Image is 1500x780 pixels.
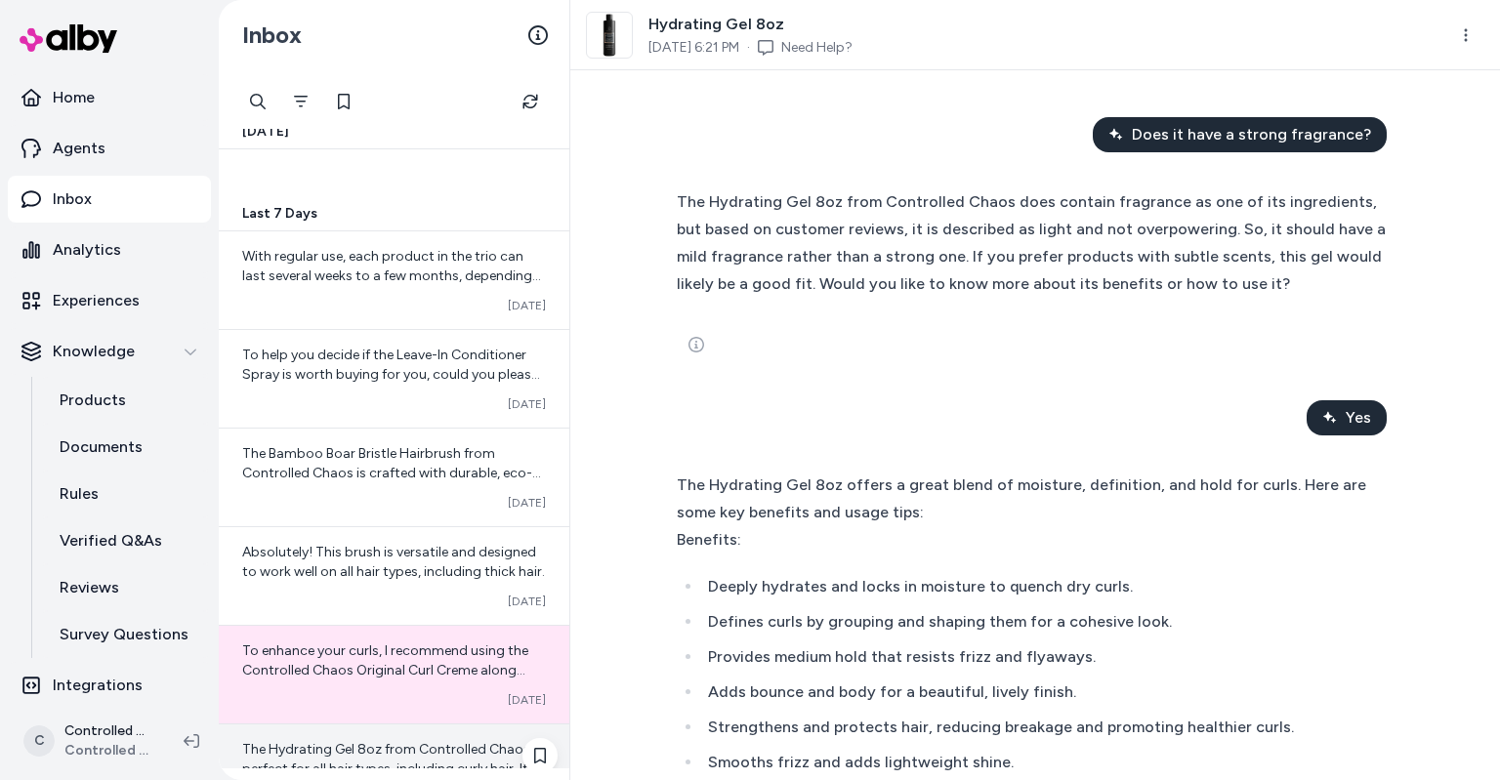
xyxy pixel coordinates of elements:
[677,526,1375,554] div: Benefits:
[60,389,126,412] p: Products
[12,710,168,772] button: CControlled Chaos ShopifyControlled Chaos
[219,428,569,526] a: The Bamboo Boar Bristle Hairbrush from Controlled Chaos is crafted with durable, eco-friendly bam...
[23,725,55,757] span: C
[508,298,546,313] span: [DATE]
[53,187,92,211] p: Inbox
[508,396,546,412] span: [DATE]
[508,692,546,708] span: [DATE]
[702,643,1375,671] li: Provides medium hold that resists frizz and flyaways.
[702,678,1375,706] li: Adds bounce and body for a beautiful, lively finish.
[242,122,289,142] span: [DATE]
[219,625,569,723] a: To enhance your curls, I recommend using the Controlled Chaos Original Curl Creme along with the ...
[677,472,1375,526] div: The Hydrating Gel 8oz offers a great blend of moisture, definition, and hold for curls. Here are ...
[53,289,140,312] p: Experiences
[242,445,541,657] span: The Bamboo Boar Bristle Hairbrush from Controlled Chaos is crafted with durable, eco-friendly bam...
[242,204,317,224] span: Last 7 Days
[8,125,211,172] a: Agents
[702,573,1375,600] li: Deeply hydrates and locks in moisture to quench dry curls.
[219,329,569,428] a: To help you decide if the Leave-In Conditioner Spray is worth buying for you, could you please sh...
[281,82,320,121] button: Filter
[677,192,1386,293] span: The Hydrating Gel 8oz from Controlled Chaos does contain fragrance as one of its ingredients, but...
[587,13,632,58] img: HydratingGel.jpg
[20,24,117,53] img: alby Logo
[702,749,1375,776] li: Smooths frizz and adds lightweight shine.
[8,277,211,324] a: Experiences
[40,424,211,471] a: Documents
[40,564,211,611] a: Reviews
[8,74,211,121] a: Home
[1346,406,1371,430] span: Yes
[511,82,550,121] button: Refresh
[8,176,211,223] a: Inbox
[648,38,739,58] span: [DATE] 6:21 PM
[53,137,105,160] p: Agents
[747,38,750,58] span: ·
[40,471,211,517] a: Rules
[64,741,152,760] span: Controlled Chaos
[219,526,569,625] a: Absolutely! This brush is versatile and designed to work well on all hair types, including thick ...
[40,517,211,564] a: Verified Q&As
[8,328,211,375] button: Knowledge
[242,544,545,580] span: Absolutely! This brush is versatile and designed to work well on all hair types, including thick ...
[53,86,95,109] p: Home
[702,608,1375,636] li: Defines curls by grouping and shaping them for a cohesive look.
[8,662,211,709] a: Integrations
[219,231,569,329] a: With regular use, each product in the trio can last several weeks to a few months, depending on t...
[8,226,211,273] a: Analytics
[1132,123,1371,146] span: Does it have a strong fragrance?
[64,721,152,741] p: Controlled Chaos Shopify
[40,611,211,658] a: Survey Questions
[53,238,121,262] p: Analytics
[508,495,546,511] span: [DATE]
[53,674,143,697] p: Integrations
[60,623,188,646] p: Survey Questions
[508,594,546,609] span: [DATE]
[648,13,853,36] span: Hydrating Gel 8oz
[677,325,716,364] button: See more
[60,482,99,506] p: Rules
[60,529,162,553] p: Verified Q&As
[702,714,1375,741] li: Strengthens and protects hair, reducing breakage and promoting healthier curls.
[60,435,143,459] p: Documents
[53,340,135,363] p: Knowledge
[242,21,302,50] h2: Inbox
[781,38,853,58] a: Need Help?
[242,248,541,304] span: With regular use, each product in the trio can last several weeks to a few months, depending on t...
[242,347,544,500] span: To help you decide if the Leave-In Conditioner Spray is worth buying for you, could you please sh...
[40,377,211,424] a: Products
[60,576,119,599] p: Reviews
